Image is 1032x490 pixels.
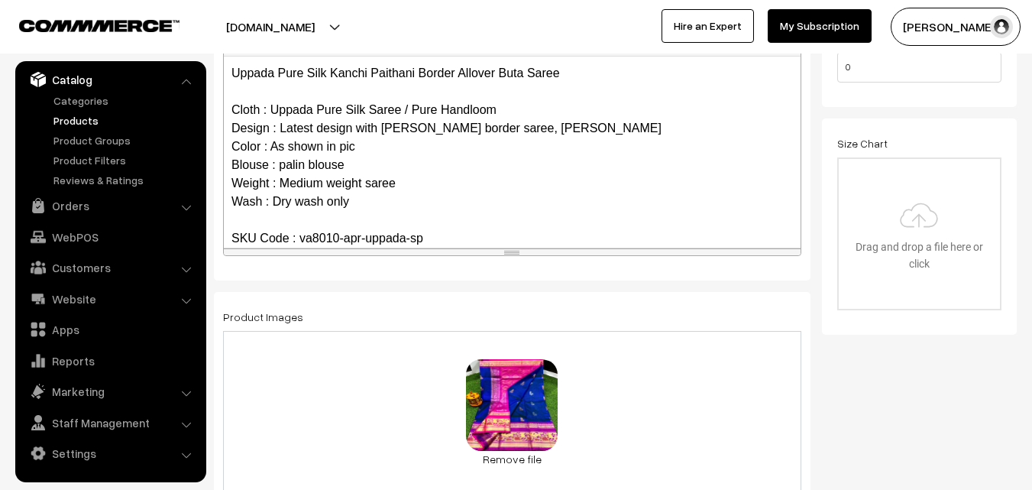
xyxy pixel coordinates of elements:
a: Reports [19,347,201,375]
label: Size Chart [837,135,888,151]
input: Enter Number [837,52,1001,83]
a: WebPOS [19,223,201,251]
button: [PERSON_NAME] [891,8,1021,46]
img: user [990,15,1013,38]
a: Settings [19,440,201,467]
a: Customers [19,254,201,281]
img: COMMMERCE [19,20,180,31]
div: resize [224,248,801,255]
a: Staff Management [19,409,201,436]
a: Remove file [466,451,558,467]
a: Marketing [19,378,201,405]
a: Apps [19,316,201,343]
a: Categories [50,92,201,109]
a: Product Filters [50,152,201,168]
p: Uppada Pure Silk Kanchi Paithani Border Allover Buta Saree Cloth : Uppada Pure Silk Saree / Pure ... [231,64,793,303]
label: Product Images [223,309,303,325]
a: Catalog [19,66,201,93]
a: Reviews & Ratings [50,172,201,188]
a: Orders [19,192,201,219]
a: Hire an Expert [662,9,754,43]
a: Website [19,285,201,313]
a: COMMMERCE [19,15,153,34]
a: Products [50,112,201,128]
a: Product Groups [50,132,201,148]
button: [DOMAIN_NAME] [173,8,368,46]
a: My Subscription [768,9,872,43]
